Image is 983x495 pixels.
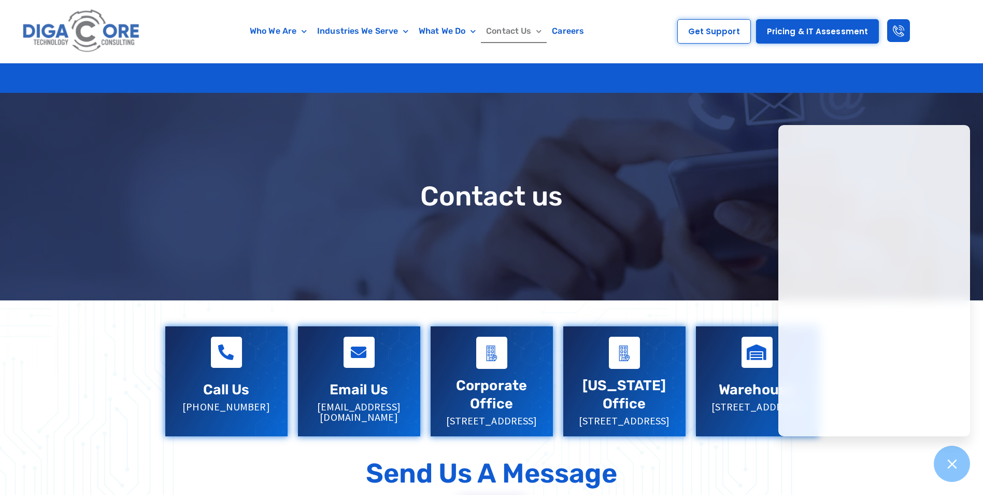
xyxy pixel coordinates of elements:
[211,337,242,368] a: Call Us
[756,19,879,44] a: Pricing & IT Assessment
[547,19,589,43] a: Careers
[706,402,808,412] p: [STREET_ADDRESS]
[767,27,868,35] span: Pricing & IT Assessment
[176,402,277,412] p: [PHONE_NUMBER]
[441,416,543,426] p: [STREET_ADDRESS]
[414,19,481,43] a: What We Do
[481,19,547,43] a: Contact Us
[160,182,823,211] h1: Contact us
[245,19,312,43] a: Who We Are
[203,381,250,398] a: Call Us
[193,19,640,43] nav: Menu
[677,19,751,44] a: Get Support
[742,337,773,368] a: Warehouse
[366,457,618,489] p: Send Us a Message
[574,416,675,426] p: [STREET_ADDRESS]
[609,337,640,369] a: Virginia Office
[778,125,970,436] iframe: Chatgenie Messenger
[719,381,795,398] a: Warehouse
[20,5,144,58] img: Digacore logo 1
[476,337,507,369] a: Corporate Office
[582,377,666,412] a: [US_STATE] Office
[688,27,740,35] span: Get Support
[312,19,414,43] a: Industries We Serve
[330,381,388,398] a: Email Us
[308,402,410,422] p: [EMAIL_ADDRESS][DOMAIN_NAME]
[344,337,375,368] a: Email Us
[456,377,527,412] a: Corporate Office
